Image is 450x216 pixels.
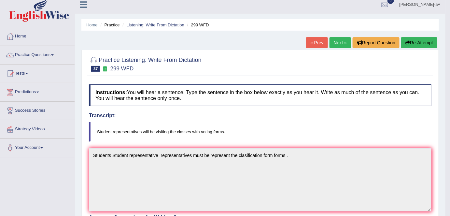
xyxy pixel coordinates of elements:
[95,90,127,95] b: Instructions:
[0,27,75,44] a: Home
[0,65,75,81] a: Tests
[91,66,100,72] span: 37
[99,22,120,28] li: Practice
[89,55,202,72] h2: Practice Listening: Write From Dictation
[0,83,75,99] a: Predictions
[306,37,328,48] a: « Prev
[0,120,75,137] a: Strategy Videos
[186,22,209,28] li: 299 WFD
[0,46,75,62] a: Practice Questions
[0,102,75,118] a: Success Stories
[102,66,108,72] small: Exam occurring question
[330,37,351,48] a: Next »
[353,37,400,48] button: Report Question
[401,37,437,48] button: Re-Attempt
[126,22,184,27] a: Listening: Write From Dictation
[89,113,431,119] h4: Transcript:
[86,22,98,27] a: Home
[110,65,134,72] small: 299 WFD
[89,122,431,142] blockquote: Student representatives will be visiting the classes with voting forms.
[0,139,75,155] a: Your Account
[89,84,431,106] h4: You will hear a sentence. Type the sentence in the box below exactly as you hear it. Write as muc...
